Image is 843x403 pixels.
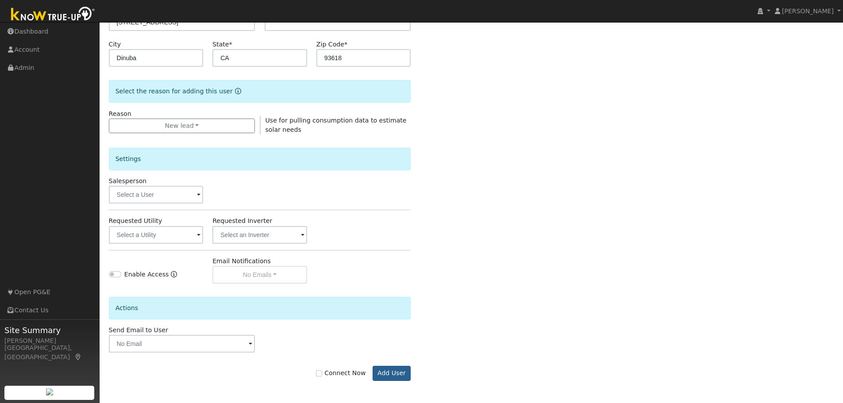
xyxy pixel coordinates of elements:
label: Requested Utility [109,216,162,226]
div: [PERSON_NAME] [4,336,95,345]
div: Actions [109,297,411,319]
label: Requested Inverter [212,216,272,226]
a: Reason for new user [233,88,241,95]
input: Select a User [109,186,204,203]
img: Know True-Up [7,5,100,25]
label: Salesperson [109,177,147,186]
button: Add User [373,366,411,381]
label: Reason [109,109,131,119]
input: Select an Inverter [212,226,307,244]
input: Connect Now [316,370,322,376]
span: Site Summary [4,324,95,336]
button: New lead [109,119,255,134]
label: State [212,40,232,49]
img: retrieve [46,388,53,395]
span: Required [229,41,232,48]
div: Settings [109,148,411,170]
label: Send Email to User [109,326,168,335]
label: Connect Now [316,368,366,378]
input: No Email [109,335,255,353]
label: Enable Access [124,270,169,279]
span: [PERSON_NAME] [782,8,834,15]
label: Zip Code [316,40,347,49]
input: Select a Utility [109,226,204,244]
a: Map [74,353,82,361]
a: Enable Access [171,270,177,284]
label: Email Notifications [212,257,271,266]
span: Use for pulling consumption data to estimate solar needs [266,117,407,133]
div: [GEOGRAPHIC_DATA], [GEOGRAPHIC_DATA] [4,343,95,362]
div: Select the reason for adding this user [109,80,411,103]
label: City [109,40,121,49]
span: Required [344,41,347,48]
